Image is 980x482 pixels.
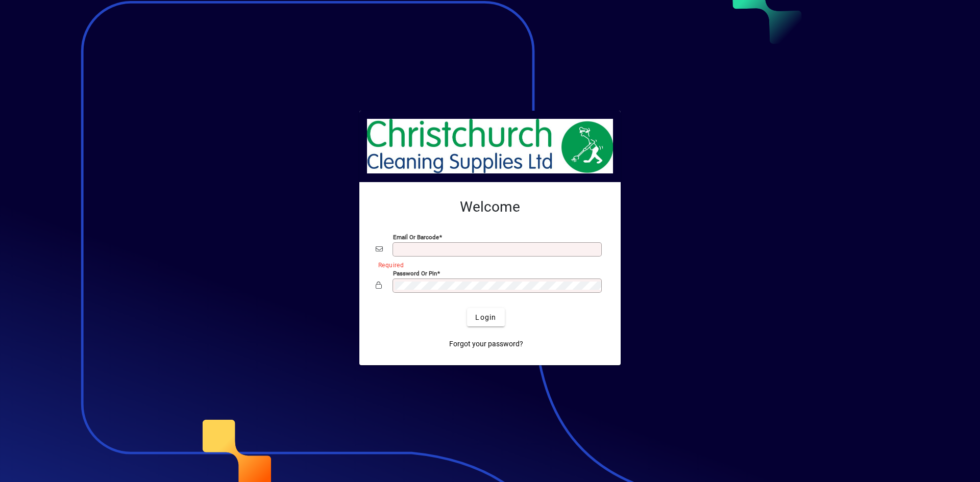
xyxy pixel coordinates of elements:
[445,335,527,353] a: Forgot your password?
[475,312,496,323] span: Login
[393,270,437,277] mat-label: Password or Pin
[378,259,596,270] mat-error: Required
[393,234,439,241] mat-label: Email or Barcode
[376,198,604,216] h2: Welcome
[449,339,523,349] span: Forgot your password?
[467,308,504,326] button: Login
